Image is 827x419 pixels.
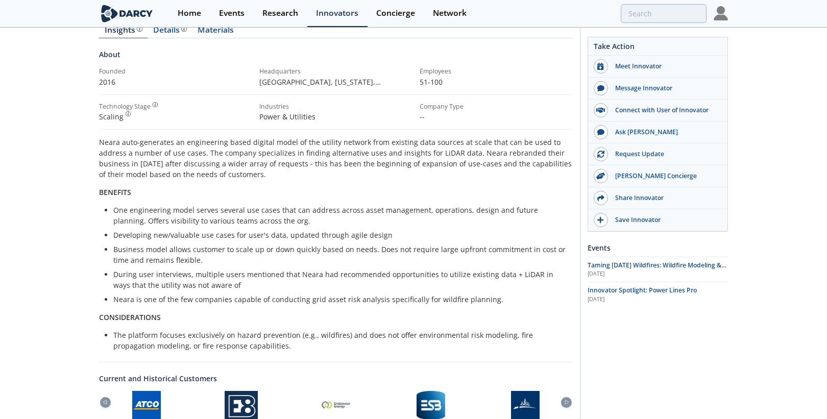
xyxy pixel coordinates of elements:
div: Take Action [588,41,727,56]
div: About [99,49,573,67]
a: Innovator Spotlight: Power Lines Pro [DATE] [588,286,728,303]
li: During user interviews, multiple users mentioned that Neara had recommended opportunities to util... [113,269,566,290]
p: [GEOGRAPHIC_DATA], [US_STATE] , [GEOGRAPHIC_DATA] [259,77,412,87]
strong: BENEFITS [99,187,131,197]
div: [DATE] [588,270,728,278]
button: Save Innovator [588,209,727,231]
div: [PERSON_NAME] Concierge [608,171,722,181]
a: Details [148,26,192,38]
p: 51-100 [420,77,573,87]
div: Founded [99,67,252,76]
div: Concierge [376,9,415,17]
div: Technology Stage [99,102,151,111]
div: Scaling [99,111,252,122]
li: The platform focuses exclusively on hazard prevention (e.g., wildfires) and does not offer enviro... [113,330,566,351]
a: Materials [192,26,239,38]
a: Current and Historical Customers [99,373,573,384]
div: Meet Innovator [608,62,722,71]
p: -- [420,111,573,122]
div: Research [262,9,298,17]
div: Details [153,26,187,34]
img: Profile [714,6,728,20]
div: Ask [PERSON_NAME] [608,128,722,137]
span: Innovator Spotlight: Power Lines Pro [588,286,697,294]
span: Taming [DATE] Wildfires: Wildfire Modeling & Risk Assessment for T&D Grids [588,261,726,279]
p: 2016 [99,77,252,87]
img: logo-wide.svg [99,5,155,22]
img: information.svg [126,111,131,117]
div: Events [219,9,245,17]
div: Share Innovator [608,193,722,203]
div: Message Innovator [608,84,722,93]
img: information.svg [181,26,187,32]
img: information.svg [137,26,142,32]
input: Advanced Search [621,4,707,23]
div: Events [588,239,728,257]
div: Industries [259,102,412,111]
li: One engineering model serves several use cases that can address across asset management, operatio... [113,205,566,226]
div: Employees [420,67,573,76]
div: Request Update [608,150,722,159]
div: Connect with User of Innovator [608,106,722,115]
div: Home [178,9,201,17]
div: Save Innovator [608,215,722,225]
img: information.svg [153,102,158,108]
div: Company Type [420,102,573,111]
li: Business model allows customer to scale up or down quickly based on needs. Does not require large... [113,244,566,265]
div: Innovators [316,9,358,17]
div: [DATE] [588,295,728,304]
div: Network [433,9,467,17]
div: Insights [105,26,142,34]
li: Neara is one of the few companies capable of conducting grid asset risk analysis specifically for... [113,294,566,305]
span: Power & Utilities [259,112,315,121]
p: Neara auto-generates an engineering based digital model of the utility network from existing data... [99,137,573,180]
li: Developing new/valuable use cases for user's data, updated through agile design [113,230,566,240]
a: Insights [99,26,148,38]
div: Headquarters [259,67,412,76]
a: Taming [DATE] Wildfires: Wildfire Modeling & Risk Assessment for T&D Grids [DATE] [588,261,728,278]
strong: CONSIDERATIONS [99,312,161,322]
